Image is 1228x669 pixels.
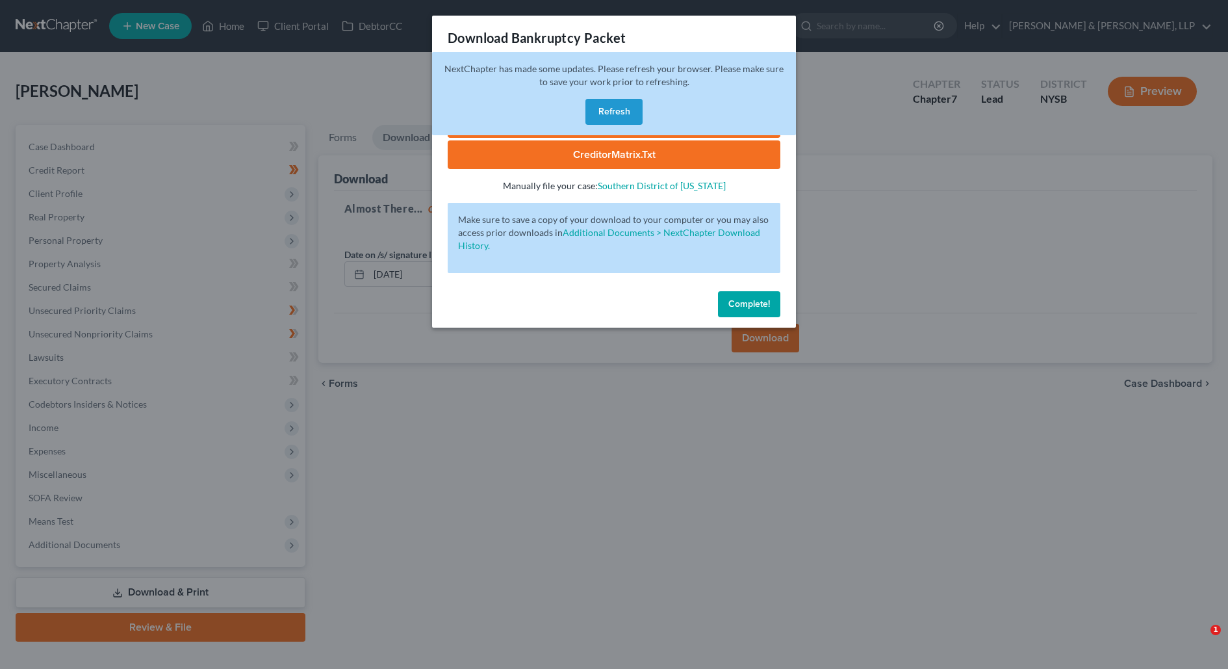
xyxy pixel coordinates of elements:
[458,213,770,252] p: Make sure to save a copy of your download to your computer or you may also access prior downloads in
[1210,625,1221,635] span: 1
[1184,625,1215,656] iframe: Intercom live chat
[448,29,626,47] h3: Download Bankruptcy Packet
[444,63,784,87] span: NextChapter has made some updates. Please refresh your browser. Please make sure to save your wor...
[598,180,726,191] a: Southern District of [US_STATE]
[448,140,780,169] a: CreditorMatrix.txt
[728,298,770,309] span: Complete!
[458,227,760,251] a: Additional Documents > NextChapter Download History.
[585,99,643,125] button: Refresh
[718,291,780,317] button: Complete!
[448,179,780,192] p: Manually file your case:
